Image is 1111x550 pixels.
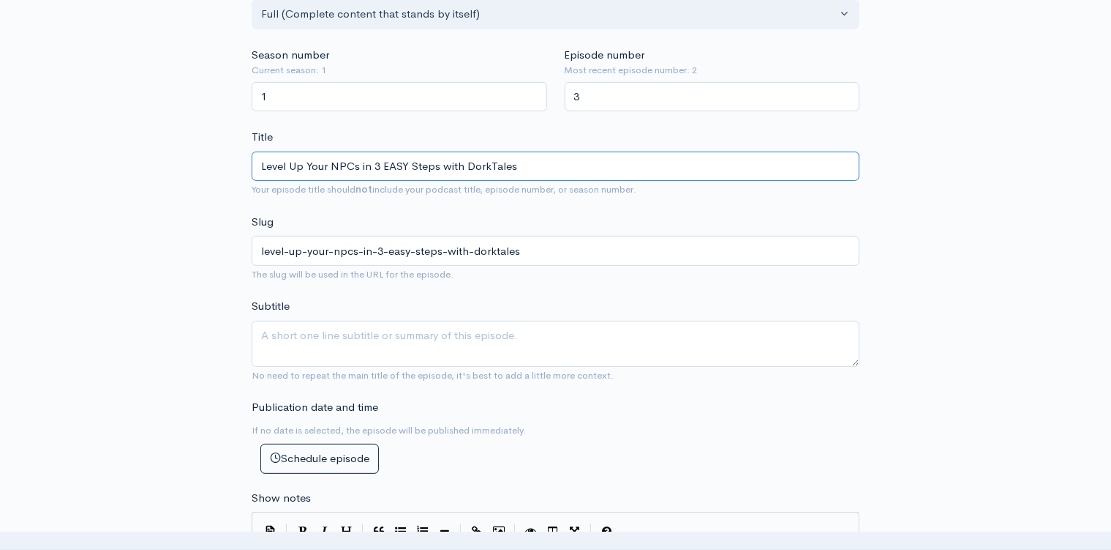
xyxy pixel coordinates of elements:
[362,524,364,540] i: |
[368,521,390,543] button: Quote
[260,519,282,541] button: Insert Show Notes Template
[252,298,290,315] label: Subtitle
[355,183,372,196] strong: not
[261,6,837,23] div: Full (Complete content that stands by itself)
[564,521,586,543] button: Toggle Fullscreen
[336,521,358,543] button: Heading
[292,521,314,543] button: Bold
[520,521,542,543] button: Toggle Preview
[252,63,547,78] small: Current season: 1
[314,521,336,543] button: Italic
[252,129,273,146] label: Title
[252,82,547,112] input: Enter season number for this episode
[514,524,516,540] i: |
[260,444,379,474] button: Schedule episode
[565,47,645,64] label: Episode number
[412,521,434,543] button: Numbered List
[542,521,564,543] button: Toggle Side by Side
[252,369,614,382] small: No need to repeat the main title of the episode, it's best to add a little more context.
[565,63,860,78] small: Most recent episode number: 2
[390,521,412,543] button: Generic List
[252,214,274,231] label: Slug
[252,268,453,280] small: The slug will be used in the URL for the episode.
[252,236,859,266] input: title-of-episode
[460,524,462,540] i: |
[252,424,526,436] small: If no date is selected, the episode will be published immediately.
[596,521,618,543] button: Markdown Guide
[252,183,636,196] small: Your episode title should include your podcast title, episode number, or season number.
[488,521,510,543] button: Insert Image
[252,152,859,182] input: What is the episode's title?
[252,399,378,416] label: Publication date and time
[590,524,592,540] i: |
[466,521,488,543] button: Create Link
[252,490,311,507] label: Show notes
[286,524,287,540] i: |
[252,47,329,64] label: Season number
[565,82,860,112] input: Enter episode number
[434,521,456,543] button: Insert Horizontal Line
